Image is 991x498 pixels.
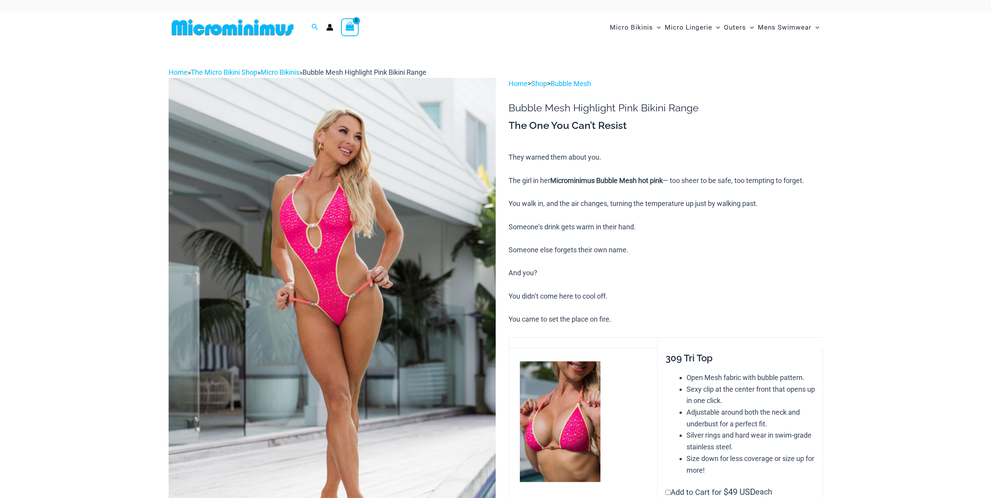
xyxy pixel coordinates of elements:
[712,18,720,37] span: Menu Toggle
[723,486,755,498] span: 49 USD
[686,406,815,429] li: Adjustable around both the neck and underbust for a perfect fit.
[665,352,713,364] span: 309 Tri Top
[608,16,663,39] a: Micro BikinisMenu ToggleMenu Toggle
[722,16,756,39] a: OutersMenu ToggleMenu Toggle
[686,372,815,384] li: Open Mesh fabric with bubble pattern.
[610,18,653,37] span: Micro Bikinis
[686,453,815,476] li: Size down for less coverage or size up for more!
[746,18,754,37] span: Menu Toggle
[686,384,815,406] li: Sexy clip at the center front that opens up in one click.
[520,361,600,482] img: Bubble Mesh Highlight Pink 309 Top
[653,18,661,37] span: Menu Toggle
[755,486,772,498] span: each
[341,18,359,36] a: View Shopping Cart, empty
[663,16,722,39] a: Micro LingerieMenu ToggleMenu Toggle
[665,18,712,37] span: Micro Lingerie
[607,14,823,40] nav: Site Navigation
[758,18,811,37] span: Mens Swimwear
[509,151,822,325] p: They warned them about you. The girl in her — too sheer to be safe, too tempting to forget. You w...
[723,487,728,497] span: $
[811,18,819,37] span: Menu Toggle
[665,487,772,497] label: Add to Cart for
[303,68,426,76] span: Bubble Mesh Highlight Pink Bikini Range
[169,68,188,76] a: Home
[191,68,257,76] a: The Micro Bikini Shop
[509,102,822,114] h1: Bubble Mesh Highlight Pink Bikini Range
[724,18,746,37] span: Outers
[531,79,547,88] a: Shop
[169,19,297,36] img: MM SHOP LOGO FLAT
[509,78,822,90] p: > >
[169,68,426,76] span: » » »
[665,490,671,495] input: Add to Cart for$49 USD each
[551,79,591,88] a: Bubble Mesh
[686,429,815,452] li: Silver rings and hard wear in swim-grade stainless steel.
[550,176,663,185] b: Microminimus Bubble Mesh hot pink
[261,68,299,76] a: Micro Bikinis
[509,119,822,132] h3: The One You Can’t Resist
[509,79,528,88] a: Home
[326,24,333,31] a: Account icon link
[312,23,319,32] a: Search icon link
[756,16,821,39] a: Mens SwimwearMenu ToggleMenu Toggle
